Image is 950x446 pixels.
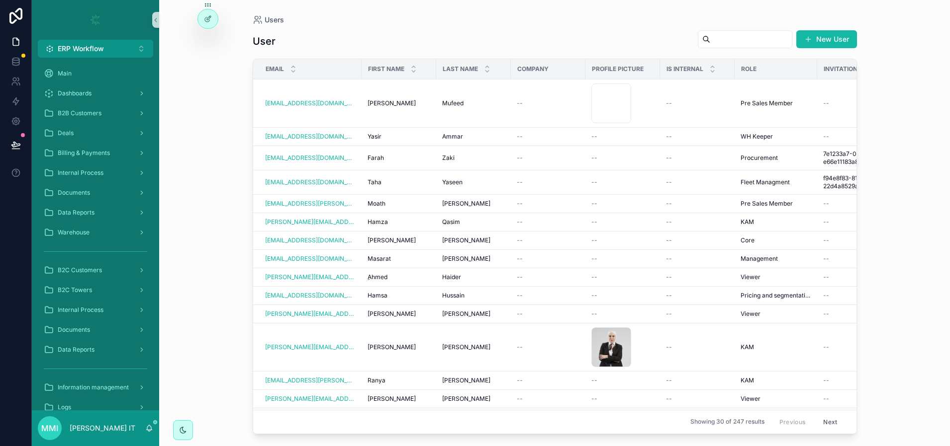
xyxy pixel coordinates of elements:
[517,133,523,141] span: --
[591,200,597,208] span: --
[666,178,672,186] span: --
[368,133,430,141] a: Yasir
[368,273,430,281] a: ِAhmed
[517,178,523,186] span: --
[38,223,153,241] a: Warehouse
[741,178,790,186] span: Fleet Managment
[38,65,153,82] a: Main
[442,218,505,226] a: Qasim
[517,273,523,281] span: --
[591,310,654,318] a: --
[666,154,729,162] a: --
[265,218,356,226] a: [PERSON_NAME][EMAIL_ADDRESS][DOMAIN_NAME]
[58,326,90,334] span: Documents
[442,154,455,162] span: Zaki
[265,154,356,162] a: [EMAIL_ADDRESS][DOMAIN_NAME]
[58,149,110,157] span: Billing & Payments
[266,65,284,73] span: Email
[823,99,829,107] span: --
[591,273,597,281] span: --
[442,310,490,318] span: [PERSON_NAME]
[823,218,829,226] span: --
[368,178,381,186] span: Taha
[265,200,356,208] a: [EMAIL_ADDRESS][PERSON_NAME][DOMAIN_NAME]
[58,189,90,197] span: Documents
[591,376,597,384] span: --
[741,178,811,186] a: Fleet Managment
[823,376,829,384] span: --
[591,395,597,403] span: --
[442,273,505,281] a: Haider
[38,84,153,102] a: Dashboards
[88,12,103,28] img: App logo
[591,395,654,403] a: --
[517,218,579,226] a: --
[442,376,490,384] span: [PERSON_NAME]
[690,418,764,426] span: Showing 30 of 247 results
[823,99,924,107] a: --
[442,200,490,208] span: [PERSON_NAME]
[823,133,829,141] span: --
[741,154,778,162] span: Procurement
[741,200,793,208] span: Pre Sales Member
[741,395,760,403] span: Viewer
[591,154,597,162] span: --
[823,310,924,318] a: --
[38,144,153,162] a: Billing & Payments
[823,292,829,299] span: --
[443,65,478,73] span: Last name
[591,178,654,186] a: --
[517,255,579,263] a: --
[517,343,579,351] a: --
[823,150,924,166] a: 7e1233a7-0839-4dbb-8098-e66e11183a85
[823,200,924,208] a: --
[666,99,672,107] span: --
[517,200,579,208] a: --
[666,200,672,208] span: --
[442,154,505,162] a: Zaki
[591,200,654,208] a: --
[38,124,153,142] a: Deals
[517,200,523,208] span: --
[442,395,505,403] a: [PERSON_NAME]
[823,343,829,351] span: --
[58,383,129,391] span: Information management
[741,395,811,403] a: Viewer
[58,129,74,137] span: Deals
[591,218,597,226] span: --
[442,218,460,226] span: Qasim
[796,30,857,48] button: New User
[517,154,523,162] span: --
[591,273,654,281] a: --
[58,70,72,77] span: Main
[265,178,356,186] a: [EMAIL_ADDRESS][DOMAIN_NAME]
[265,310,356,318] a: [PERSON_NAME][EMAIL_ADDRESS][PERSON_NAME][DOMAIN_NAME]
[442,133,505,141] a: Ammar
[32,58,159,410] div: scrollable content
[368,218,430,226] a: Hamza
[591,292,654,299] a: --
[741,273,760,281] span: Viewer
[517,154,579,162] a: --
[253,15,284,25] a: Users
[591,376,654,384] a: --
[591,133,597,141] span: --
[591,255,654,263] a: --
[666,133,729,141] a: --
[666,65,703,73] span: Is internal
[823,236,924,244] a: --
[517,99,579,107] a: --
[517,218,523,226] span: --
[823,273,924,281] a: --
[442,343,505,351] a: [PERSON_NAME]
[591,178,597,186] span: --
[265,343,356,351] a: [PERSON_NAME][EMAIL_ADDRESS][PERSON_NAME][DOMAIN_NAME]
[517,236,523,244] span: --
[823,174,924,190] a: f94e8f83-81ce-4658-b7d8-22d4a8529a19
[253,34,276,48] h1: User
[38,261,153,279] a: B2C Customers
[741,65,757,73] span: Role
[38,341,153,359] a: Data Reports
[368,310,416,318] span: [PERSON_NAME]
